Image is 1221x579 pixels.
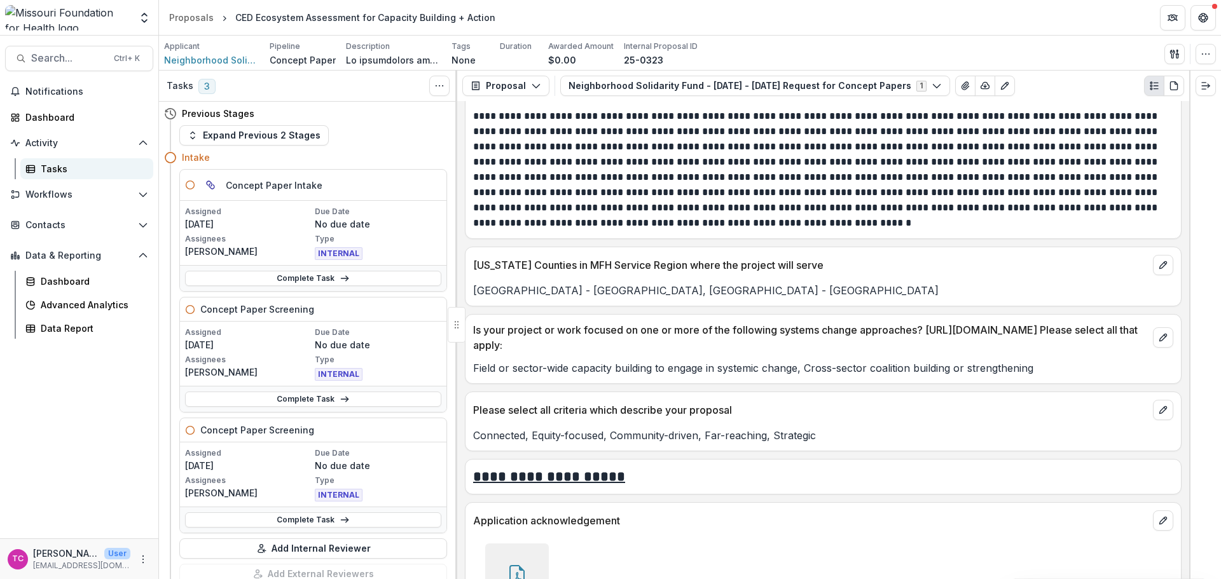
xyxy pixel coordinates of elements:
p: Assigned [185,327,312,338]
button: Get Help [1190,5,1216,31]
a: Dashboard [20,271,153,292]
p: [PERSON_NAME] [185,245,312,258]
p: No due date [315,459,442,472]
p: Assignees [185,233,312,245]
button: More [135,552,151,567]
a: Tasks [20,158,153,179]
p: None [452,53,476,67]
p: Awarded Amount [548,41,614,52]
p: Due Date [315,327,442,338]
button: Add Internal Reviewer [179,538,447,559]
a: Proposals [164,8,219,27]
p: Type [315,475,442,486]
p: Type [315,354,442,365]
p: [PERSON_NAME] [185,486,312,500]
a: Advanced Analytics [20,294,153,315]
p: Due Date [315,206,442,217]
span: Activity [25,138,133,149]
button: edit [1153,327,1173,348]
p: Type [315,233,442,245]
p: Lo ipsumdolors amet con Adipis eli Seddo Eiusmodt inc Utlaboreet (DOLO) mag a enima mi venia quis... [346,53,441,67]
span: Workflows [25,189,133,200]
h5: Concept Paper Screening [200,303,314,316]
button: Neighborhood Solidarity Fund - [DATE] - [DATE] Request for Concept Papers1 [560,76,950,96]
div: CED Ecosystem Assessment for Capacity Building + Action [235,11,495,24]
p: User [104,548,130,559]
h5: Concept Paper Intake [226,179,322,192]
a: Neighborhood Solidarity Fund [164,53,259,67]
button: Open Activity [5,133,153,153]
h5: Concept Paper Screening [200,423,314,437]
p: Please select all criteria which describe your proposal [473,402,1148,418]
span: Contacts [25,220,133,231]
span: 3 [198,79,216,94]
div: Ctrl + K [111,51,142,65]
a: Data Report [20,318,153,339]
button: PDF view [1164,76,1184,96]
a: Complete Task [185,392,441,407]
button: edit [1153,400,1173,420]
div: Data Report [41,322,143,335]
p: [GEOGRAPHIC_DATA] - [GEOGRAPHIC_DATA], [GEOGRAPHIC_DATA] - [GEOGRAPHIC_DATA] [473,283,1173,298]
button: Toggle View Cancelled Tasks [429,76,450,96]
p: [PERSON_NAME] [185,365,312,379]
p: Applicant [164,41,200,52]
p: Connected, Equity-focused, Community-driven, Far-reaching, Strategic [473,428,1173,443]
button: Open Data & Reporting [5,245,153,266]
h4: Intake [182,151,210,164]
a: Complete Task [185,512,441,528]
button: Expand right [1196,76,1216,96]
div: Dashboard [25,111,143,124]
span: Data & Reporting [25,250,133,261]
div: Proposals [169,11,214,24]
button: Search... [5,46,153,71]
span: INTERNAL [315,489,362,501]
p: [DATE] [185,217,312,231]
button: Open entity switcher [135,5,153,31]
span: Search... [31,52,106,64]
p: No due date [315,217,442,231]
p: Duration [500,41,532,52]
p: Concept Paper [270,53,336,67]
div: Advanced Analytics [41,298,143,311]
button: edit [1153,510,1173,531]
p: Pipeline [270,41,300,52]
a: Dashboard [5,107,153,128]
button: Partners [1160,5,1185,31]
p: 25-0323 [624,53,663,67]
p: $0.00 [548,53,576,67]
button: Open Contacts [5,215,153,235]
div: Tori Cope [12,555,24,563]
p: [EMAIL_ADDRESS][DOMAIN_NAME] [33,560,130,571]
p: [US_STATE] Counties in MFH Service Region where the project will serve [473,257,1148,273]
p: Is your project or work focused on one or more of the following systems change approaches? [URL][... [473,322,1148,353]
span: INTERNAL [315,368,362,381]
button: edit [1153,255,1173,275]
p: Field or sector-wide capacity building to engage in systemic change, Cross-sector coalition build... [473,360,1173,376]
button: Notifications [5,81,153,102]
span: INTERNAL [315,247,362,260]
nav: breadcrumb [164,8,500,27]
button: Expand Previous 2 Stages [179,125,329,146]
p: Application acknowledgement [473,513,1148,528]
button: Plaintext view [1144,76,1164,96]
p: Assigned [185,206,312,217]
p: Tags [452,41,471,52]
p: [PERSON_NAME] [33,547,99,560]
div: Tasks [41,162,143,175]
p: Assignees [185,354,312,365]
p: [DATE] [185,459,312,472]
h4: Previous Stages [182,107,254,120]
h3: Tasks [167,81,193,92]
a: Complete Task [185,271,441,286]
button: Open Workflows [5,184,153,205]
button: View dependent tasks [200,175,221,195]
p: Assignees [185,475,312,486]
p: No due date [315,338,442,351]
p: Assigned [185,447,312,459]
span: Notifications [25,86,148,97]
button: Proposal [462,76,549,96]
button: View Attached Files [955,76,976,96]
p: Description [346,41,390,52]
